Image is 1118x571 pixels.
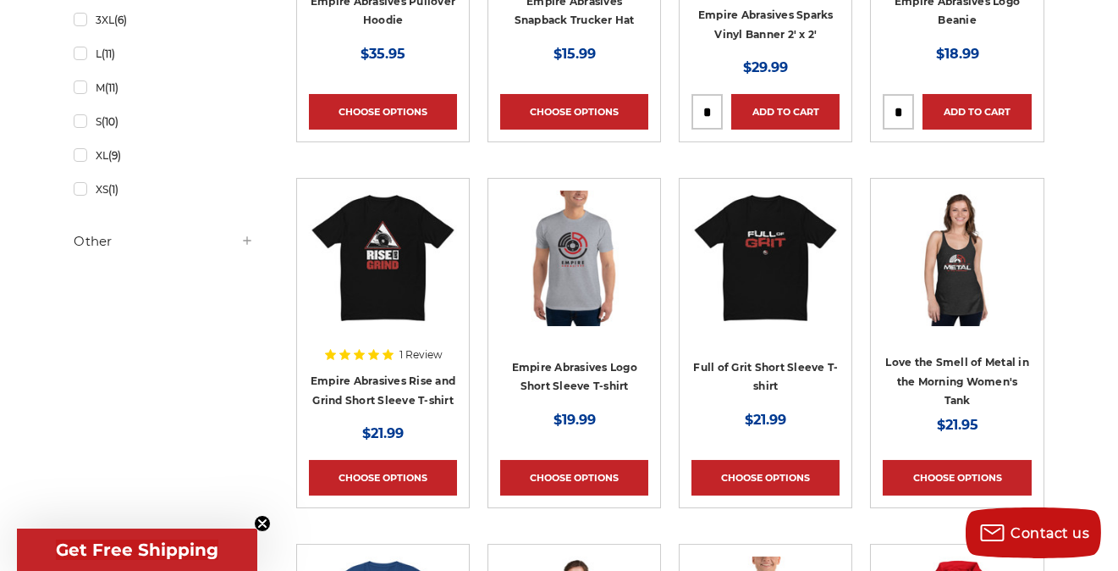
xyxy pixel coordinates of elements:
a: Add to Cart [922,94,1031,130]
div: Get Free ShippingClose teaser [17,529,257,571]
span: $35.95 [361,46,405,62]
img: Black Empire Abrasives "I Love the Smell of Metal in the Morning" Women's Racerback Tank Top [883,191,1031,326]
span: $18.99 [936,46,979,62]
a: 3XL [74,5,253,35]
span: (6) [114,14,127,26]
span: $29.99 [743,59,788,75]
a: Empire Abrasives Black Full of Grit T-shirt - flat lay [691,191,840,385]
a: S [74,107,253,136]
span: $19.99 [553,412,596,428]
span: (1) [108,183,118,196]
a: M [74,73,253,103]
span: $15.99 [553,46,596,62]
span: (10) [102,115,118,128]
span: Get Free Shipping [56,540,218,560]
span: (9) [108,149,121,162]
img: Empire Abrasives logo short sleeve tee shirt - Heather Grey - On model [500,191,648,326]
a: Choose Options [500,460,648,496]
a: Choose Options [500,94,648,130]
button: Close teaser [254,515,271,532]
a: Choose Options [309,94,457,130]
button: Contact us [966,507,1101,558]
a: Empire Abrasives Rise and Grind t-shirt - Black - flat laying [309,191,457,385]
span: $21.99 [362,425,404,441]
a: Empire Abrasives Sparks Vinyl Banner 2' x 2' [698,8,834,41]
h5: Other [74,231,253,252]
a: Empire Abrasives logo short sleeve tee shirt - Heather Grey - On model [500,191,648,385]
span: Contact us [1011,525,1090,541]
a: Black Empire Abrasives "I Love the Smell of Metal in the Morning" Women's Racerback Tank Top [883,191,1031,385]
span: (11) [102,47,115,60]
a: L [74,39,253,69]
a: Choose Options [691,460,840,496]
a: Choose Options [309,460,457,496]
a: Empire Abrasives Rise and Grind Short Sleeve T-shirt [311,374,455,407]
a: Add to Cart [731,94,840,130]
img: Empire Abrasives Rise and Grind t-shirt - Black - flat laying [309,191,457,326]
img: Empire Abrasives Black Full of Grit T-shirt - flat lay [691,191,840,326]
a: Choose Options [883,460,1031,496]
a: XL [74,141,253,170]
a: XS [74,175,253,204]
span: (11) [105,81,118,94]
span: $21.99 [745,412,786,428]
span: $21.95 [937,417,978,433]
